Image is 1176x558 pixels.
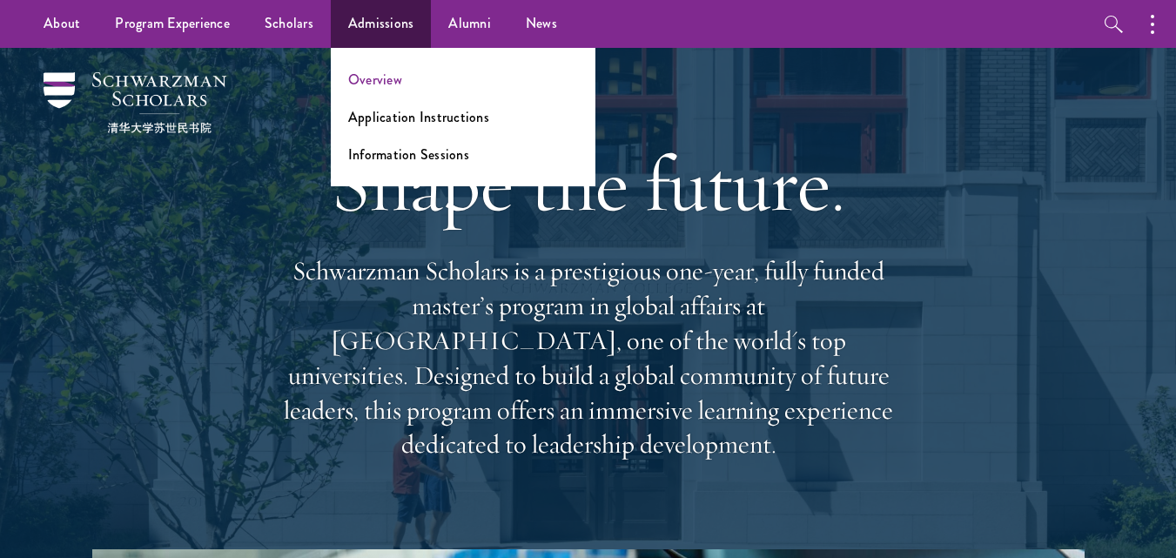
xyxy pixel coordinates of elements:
[348,70,402,90] a: Overview
[44,72,226,133] img: Schwarzman Scholars
[275,135,902,232] h1: Shape the future.
[348,145,469,165] a: Information Sessions
[348,107,489,127] a: Application Instructions
[275,254,902,462] p: Schwarzman Scholars is a prestigious one-year, fully funded master’s program in global affairs at...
